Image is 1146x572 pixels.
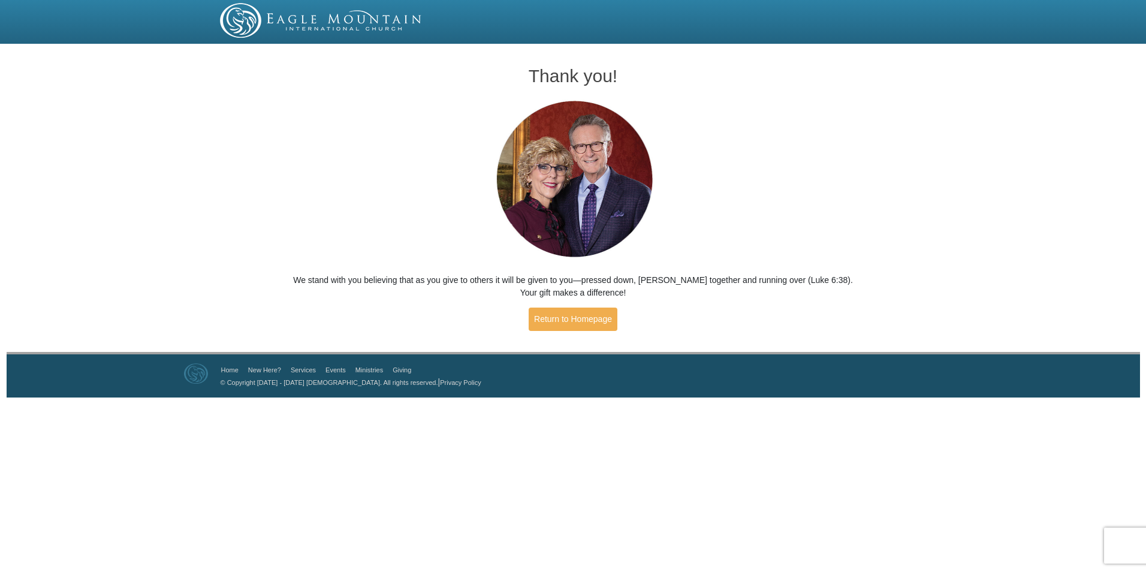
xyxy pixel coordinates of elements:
[220,3,423,38] img: EMIC
[440,379,481,386] a: Privacy Policy
[355,366,383,374] a: Ministries
[221,366,239,374] a: Home
[221,379,438,386] a: © Copyright [DATE] - [DATE] [DEMOGRAPHIC_DATA]. All rights reserved.
[325,366,346,374] a: Events
[248,366,281,374] a: New Here?
[485,97,662,262] img: Pastors George and Terri Pearsons
[291,366,316,374] a: Services
[293,274,854,299] p: We stand with you believing that as you give to others it will be given to you—pressed down, [PER...
[293,66,854,86] h1: Thank you!
[393,366,411,374] a: Giving
[184,363,208,384] img: Eagle Mountain International Church
[216,376,481,389] p: |
[529,308,617,331] a: Return to Homepage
